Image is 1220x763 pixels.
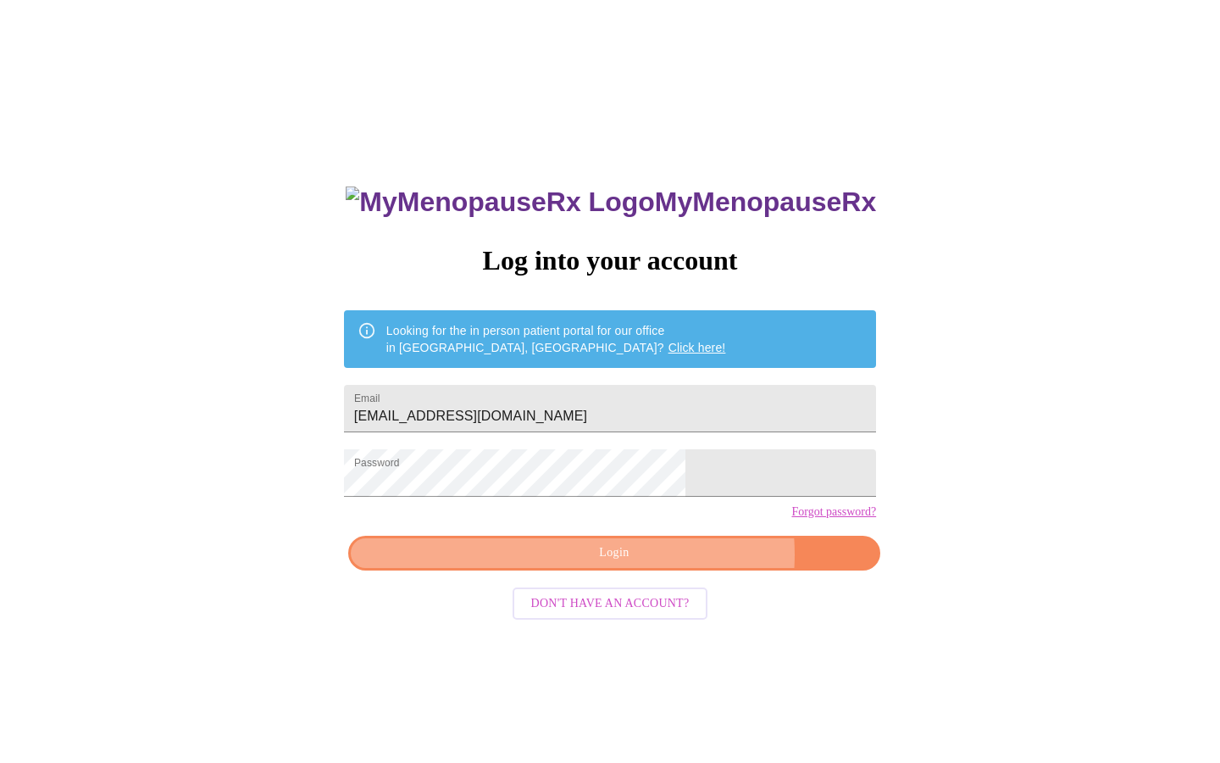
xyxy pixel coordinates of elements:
[513,588,708,621] button: Don't have an account?
[346,187,654,218] img: MyMenopauseRx Logo
[668,341,726,354] a: Click here!
[791,505,876,519] a: Forgot password?
[386,315,726,363] div: Looking for the in person patient portal for our office in [GEOGRAPHIC_DATA], [GEOGRAPHIC_DATA]?
[344,245,876,276] h3: Log into your account
[531,593,690,615] span: Don't have an account?
[508,594,713,609] a: Don't have an account?
[346,187,876,218] h3: MyMenopauseRx
[348,536,880,571] button: Login
[368,543,861,564] span: Login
